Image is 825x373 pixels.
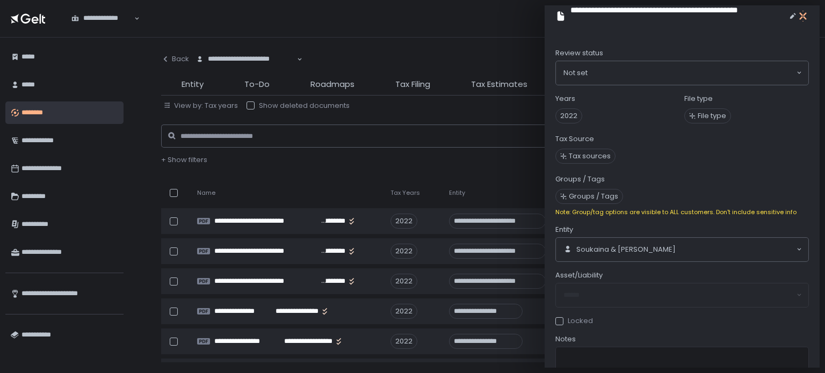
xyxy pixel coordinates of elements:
button: + Show filters [161,155,207,165]
input: Search for option [71,23,133,34]
span: Entity [555,225,573,235]
span: Soukaina & [PERSON_NAME] [576,245,676,254]
input: Search for option [588,68,795,78]
button: Back [161,48,189,70]
span: Entity [182,78,204,91]
div: Note: Group/tag options are visible to ALL customers. Don't include sensitive info [555,208,809,216]
div: 2022 [390,244,417,259]
span: Tax Years [390,189,420,197]
span: Tax sources [569,151,611,161]
input: Search for option [196,64,296,75]
label: File type [684,94,713,104]
div: 2022 [390,334,417,349]
span: Review status [555,48,603,58]
span: 2022 [555,108,582,123]
div: 2022 [390,304,417,319]
input: Search for option [676,244,795,255]
label: Tax Source [555,134,594,144]
div: Search for option [556,238,808,261]
span: Name [197,189,215,197]
span: Asset/Liability [555,270,603,280]
div: Search for option [189,48,302,71]
div: Search for option [556,61,808,85]
div: Back [161,54,189,64]
label: Years [555,94,575,104]
span: Tax Filing [395,78,430,91]
span: To-Do [244,78,270,91]
button: View by: Tax years [163,101,238,111]
span: File type [698,111,726,121]
span: Roadmaps [310,78,354,91]
div: 2022 [390,214,417,229]
div: Search for option [64,8,140,30]
span: Tax Estimates [471,78,527,91]
span: Not set [563,68,588,78]
span: Notes [555,334,576,344]
div: 2022 [390,274,417,289]
label: Groups / Tags [555,174,605,184]
span: Entity [449,189,465,197]
span: Groups / Tags [569,192,618,201]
